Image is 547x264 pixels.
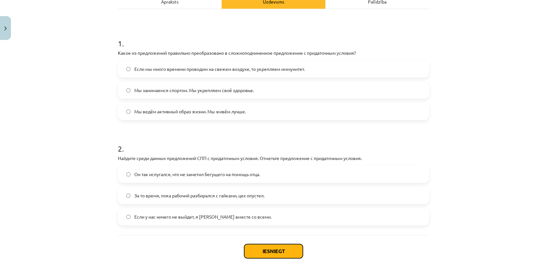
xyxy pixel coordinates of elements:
[126,88,130,92] input: Мы занимаемся спортом. Мы укрепляем своё здоровье.
[118,155,429,162] p: Найдите среди данных предложений СПП с придаточным условия. Отметьте предложение с придаточным ус...
[4,26,7,31] img: icon-close-lesson-0947bae3869378f0d4975bcd49f059093ad1ed9edebbc8119c70593378902aed.svg
[134,192,264,199] span: За то время, пока рабочий разбирался с гайками, цех опустел.
[134,108,246,115] span: Мы ведём активный образ жизни. Мы живём лучше.
[244,244,303,258] button: Iesniegt
[118,28,429,48] h1: 1 .
[134,66,305,72] span: Если мы много времени проводим на свежем воздухе, то укрепляем иммунитет.
[126,67,130,71] input: Если мы много времени проводим на свежем воздухе, то укрепляем иммунитет.
[134,87,254,94] span: Мы занимаемся спортом. Мы укрепляем своё здоровье.
[126,215,130,219] input: Если у нас ничего не выйдет, я [PERSON_NAME] вместе со всеми.
[126,109,130,114] input: Мы ведём активный образ жизни. Мы живём лучше.
[134,213,272,220] span: Если у нас ничего не выйдет, я [PERSON_NAME] вместе со всеми.
[126,193,130,198] input: За то время, пока рабочий разбирался с гайками, цех опустел.
[134,171,260,178] span: Он так испугался, что не заметил бегущего на помощь отца.
[118,133,429,153] h1: 2 .
[126,172,130,176] input: Он так испугался, что не заметил бегущего на помощь отца.
[118,50,429,56] p: Какое из предложений правильно преобразовано в сложноподчиненное предложение с придаточным условия?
